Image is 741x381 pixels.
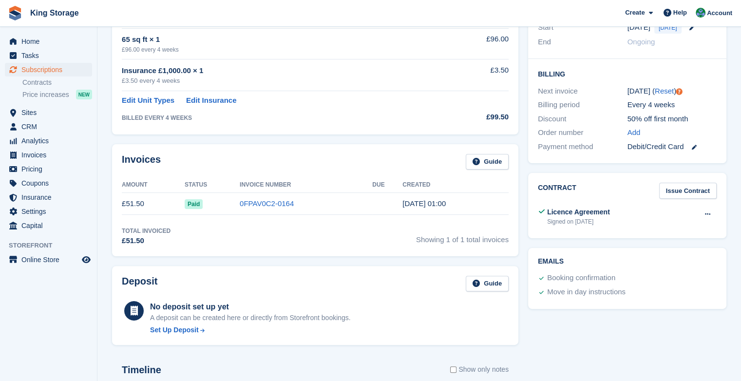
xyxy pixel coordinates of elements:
[22,89,92,100] a: Price increases NEW
[538,258,717,266] h2: Emails
[8,6,22,20] img: stora-icon-8386f47178a22dfd0bd8f6a31ec36ba5ce8667c1dd55bd0f319d3a0aa187defe.svg
[122,364,161,376] h2: Timeline
[122,76,445,86] div: £3.50 every 4 weeks
[466,276,509,292] a: Guide
[26,5,83,21] a: King Storage
[547,286,626,298] div: Move in day instructions
[538,114,627,125] div: Discount
[122,45,445,54] div: £96.00 every 4 weeks
[538,141,627,152] div: Payment method
[402,177,509,193] th: Created
[21,120,80,133] span: CRM
[450,364,509,375] label: Show only notes
[150,301,351,313] div: No deposit set up yet
[80,254,92,266] a: Preview store
[240,177,372,193] th: Invoice Number
[150,325,351,335] a: Set Up Deposit
[538,183,576,199] h2: Contract
[185,177,240,193] th: Status
[466,154,509,170] a: Guide
[122,193,185,215] td: £51.50
[547,207,610,217] div: Licence Agreement
[547,272,615,284] div: Booking confirmation
[5,35,92,48] a: menu
[9,241,97,250] span: Storefront
[445,112,509,123] div: £99.50
[122,154,161,170] h2: Invoices
[445,28,509,59] td: £96.00
[5,134,92,148] a: menu
[5,205,92,218] a: menu
[150,325,199,335] div: Set Up Deposit
[5,63,92,76] a: menu
[654,22,682,34] span: [DATE]
[547,217,610,226] div: Signed on [DATE]
[5,162,92,176] a: menu
[5,176,92,190] a: menu
[22,78,92,87] a: Contracts
[122,95,174,106] a: Edit Unit Types
[627,99,717,111] div: Every 4 weeks
[185,199,203,209] span: Paid
[450,364,456,375] input: Show only notes
[538,22,627,34] div: Start
[122,34,445,45] div: 65 sq ft × 1
[538,37,627,48] div: End
[21,148,80,162] span: Invoices
[402,199,446,208] time: 2025-09-01 00:00:23 UTC
[5,106,92,119] a: menu
[122,235,171,247] div: £51.50
[240,199,294,208] a: 0FPAV0C2-0164
[21,190,80,204] span: Insurance
[627,114,717,125] div: 50% off first month
[21,63,80,76] span: Subscriptions
[5,120,92,133] a: menu
[122,114,445,122] div: BILLED EVERY 4 WEEKS
[22,90,69,99] span: Price increases
[625,8,645,18] span: Create
[21,106,80,119] span: Sites
[627,141,717,152] div: Debit/Credit Card
[150,313,351,323] p: A deposit can be created here or directly from Storefront bookings.
[122,177,185,193] th: Amount
[21,162,80,176] span: Pricing
[5,148,92,162] a: menu
[445,59,509,91] td: £3.50
[21,253,80,267] span: Online Store
[627,22,650,33] time: 2025-09-01 00:00:00 UTC
[186,95,236,106] a: Edit Insurance
[21,134,80,148] span: Analytics
[538,69,717,78] h2: Billing
[5,190,92,204] a: menu
[627,86,717,97] div: [DATE] ( )
[659,183,717,199] a: Issue Contract
[416,227,509,247] span: Showing 1 of 1 total invoices
[21,49,80,62] span: Tasks
[21,35,80,48] span: Home
[655,87,674,95] a: Reset
[673,8,687,18] span: Help
[5,253,92,267] a: menu
[21,176,80,190] span: Coupons
[696,8,705,18] img: John King
[122,65,445,76] div: Insurance £1,000.00 × 1
[21,205,80,218] span: Settings
[675,87,684,96] div: Tooltip anchor
[122,227,171,235] div: Total Invoiced
[538,99,627,111] div: Billing period
[122,276,157,292] h2: Deposit
[627,38,655,46] span: Ongoing
[707,8,732,18] span: Account
[5,219,92,232] a: menu
[538,127,627,138] div: Order number
[76,90,92,99] div: NEW
[372,177,402,193] th: Due
[5,49,92,62] a: menu
[21,219,80,232] span: Capital
[627,127,641,138] a: Add
[538,86,627,97] div: Next invoice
